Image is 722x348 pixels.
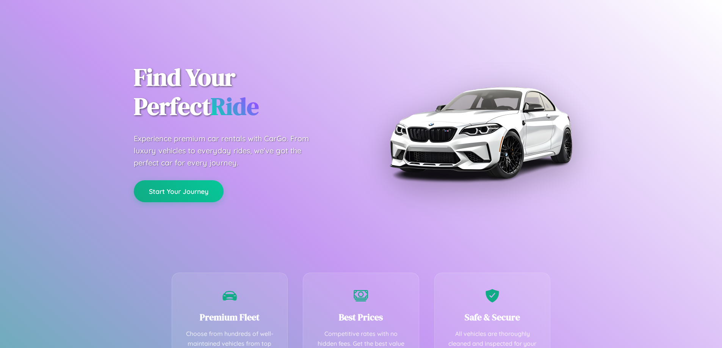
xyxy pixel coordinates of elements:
[183,311,276,323] h3: Premium Fleet
[211,90,259,123] span: Ride
[315,311,407,323] h3: Best Prices
[134,63,350,121] h1: Find Your Perfect
[134,180,224,202] button: Start Your Journey
[134,133,323,169] p: Experience premium car rentals with CarGo. From luxury vehicles to everyday rides, we've got the ...
[386,38,575,227] img: Premium BMW car rental vehicle
[446,311,539,323] h3: Safe & Secure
